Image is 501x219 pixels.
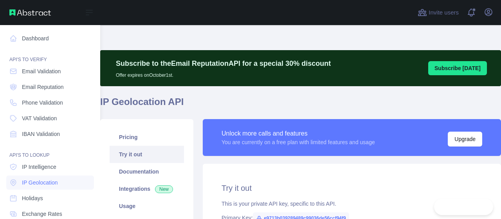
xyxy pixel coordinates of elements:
a: Dashboard [6,31,94,45]
span: IBAN Validation [22,130,60,138]
a: IBAN Validation [6,127,94,141]
a: Documentation [110,163,184,180]
a: Integrations New [110,180,184,197]
span: Email Validation [22,67,61,75]
button: Subscribe [DATE] [428,61,487,75]
h2: Try it out [222,183,482,194]
span: IP Intelligence [22,163,56,171]
a: Pricing [110,129,184,146]
a: Usage [110,197,184,215]
p: Subscribe to the Email Reputation API for a special 30 % discount [116,58,331,69]
div: This is your private API key, specific to this API. [222,200,482,208]
div: API'S TO VERIFY [6,47,94,63]
span: New [155,185,173,193]
button: Upgrade [448,132,482,147]
iframe: Toggle Customer Support [434,199,493,215]
a: Phone Validation [6,96,94,110]
a: Email Validation [6,64,94,78]
span: Email Reputation [22,83,64,91]
span: Exchange Rates [22,210,62,218]
p: Offer expires on October 1st. [116,69,331,78]
div: You are currently on a free plan with limited features and usage [222,138,375,146]
a: VAT Validation [6,111,94,125]
span: Invite users [429,8,459,17]
span: Phone Validation [22,99,63,107]
button: Invite users [416,6,460,19]
div: API'S TO LOOKUP [6,143,94,158]
a: IP Intelligence [6,160,94,174]
div: Unlock more calls and features [222,129,375,138]
span: IP Geolocation [22,179,58,186]
img: Abstract API [9,9,51,16]
span: Holidays [22,194,43,202]
a: Holidays [6,191,94,205]
h1: IP Geolocation API [100,96,501,114]
a: Try it out [110,146,184,163]
a: IP Geolocation [6,176,94,190]
span: VAT Validation [22,114,57,122]
a: Email Reputation [6,80,94,94]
